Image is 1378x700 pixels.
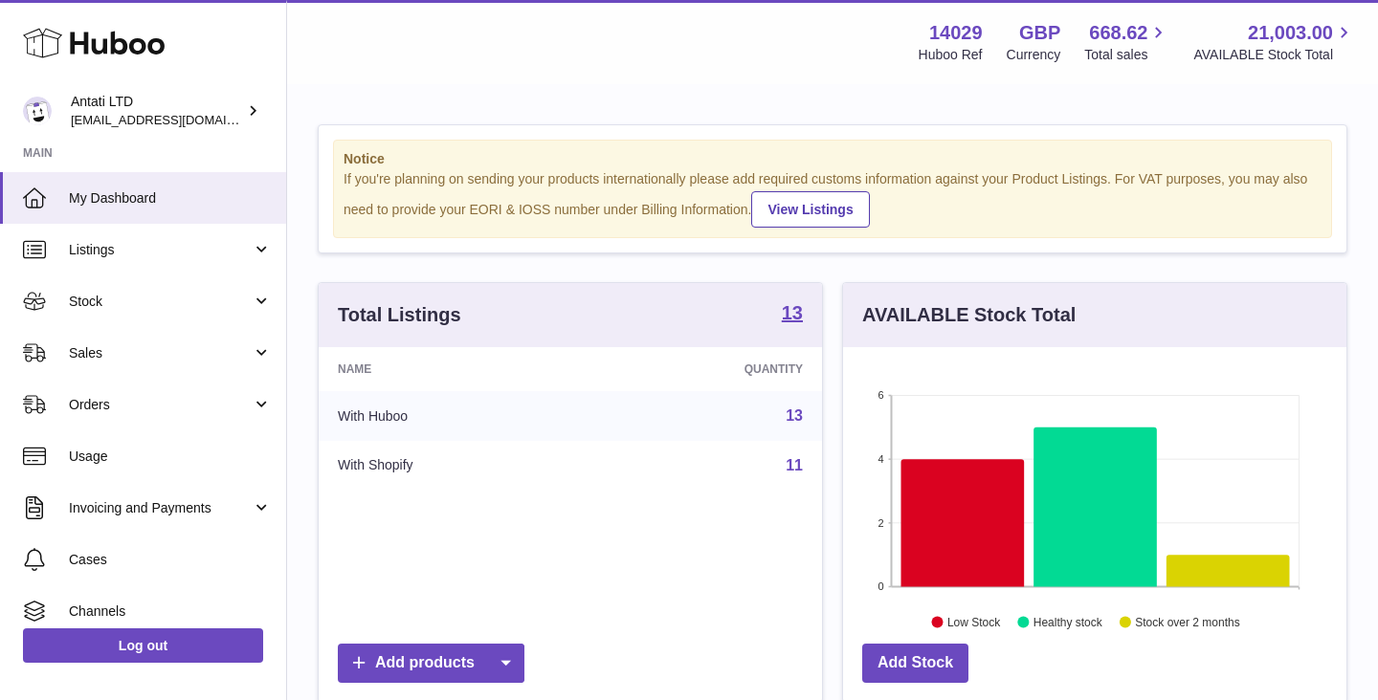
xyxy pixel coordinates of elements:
[1089,20,1147,46] span: 668.62
[1033,615,1103,628] text: Healthy stock
[1248,20,1333,46] span: 21,003.00
[929,20,983,46] strong: 14029
[69,344,252,362] span: Sales
[862,644,968,683] a: Add Stock
[1084,20,1169,64] a: 668.62 Total sales
[1007,46,1061,64] div: Currency
[69,602,272,621] span: Channels
[1193,46,1355,64] span: AVAILABLE Stock Total
[71,112,281,127] span: [EMAIL_ADDRESS][DOMAIN_NAME]
[69,551,272,569] span: Cases
[947,615,1001,628] text: Low Stock
[878,389,883,401] text: 6
[1019,20,1060,46] strong: GBP
[69,189,272,208] span: My Dashboard
[878,580,883,592] text: 0
[1135,615,1239,628] text: Stock over 2 months
[919,46,983,64] div: Huboo Ref
[69,499,252,517] span: Invoicing and Payments
[344,150,1322,168] strong: Notice
[23,97,52,125] img: toufic@antatiskin.com
[71,93,243,129] div: Antati LTD
[878,516,883,528] text: 2
[786,407,803,424] a: 13
[862,302,1076,328] h3: AVAILABLE Stock Total
[69,293,252,311] span: Stock
[878,453,883,465] text: 4
[69,448,272,466] span: Usage
[1193,20,1355,64] a: 21,003.00 AVAILABLE Stock Total
[319,347,590,391] th: Name
[1084,46,1169,64] span: Total sales
[786,457,803,473] a: 11
[319,441,590,491] td: With Shopify
[338,302,461,328] h3: Total Listings
[590,347,822,391] th: Quantity
[319,391,590,441] td: With Huboo
[344,170,1322,228] div: If you're planning on sending your products internationally please add required customs informati...
[782,303,803,322] strong: 13
[69,241,252,259] span: Listings
[751,191,869,228] a: View Listings
[69,396,252,414] span: Orders
[338,644,524,683] a: Add products
[23,628,263,663] a: Log out
[782,303,803,326] a: 13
